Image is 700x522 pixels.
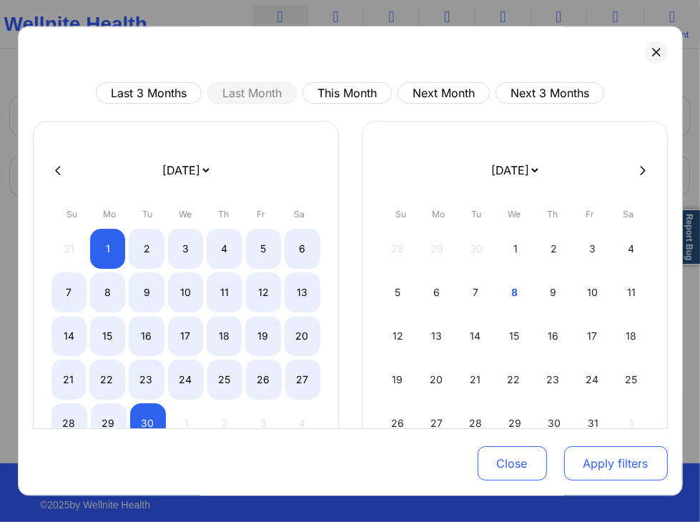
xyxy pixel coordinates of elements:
[167,360,203,400] div: Wed Sep 24 2025
[547,210,558,220] abbr: Thursday
[245,360,281,400] div: Fri Sep 26 2025
[179,210,192,220] abbr: Wednesday
[257,210,265,220] abbr: Friday
[508,210,521,220] abbr: Wednesday
[419,404,454,444] div: Mon Oct 27 2025
[496,83,604,104] button: Next 3 Months
[575,230,610,270] div: Fri Oct 03 2025
[419,317,454,357] div: Mon Oct 13 2025
[613,317,649,357] div: Sat Oct 18 2025
[497,404,533,444] div: Wed Oct 29 2025
[245,317,280,357] div: Fri Sep 19 2025
[536,273,571,313] div: Thu Oct 09 2025
[497,317,532,357] div: Wed Oct 15 2025
[294,210,305,220] abbr: Saturday
[285,230,320,270] div: Sat Sep 06 2025
[398,83,490,104] button: Next Month
[142,210,152,220] abbr: Tuesday
[207,230,242,270] div: Thu Sep 04 2025
[498,230,533,270] div: Wed Oct 01 2025
[218,210,229,220] abbr: Thursday
[90,404,126,444] div: Mon Sep 29 2025
[302,83,392,104] button: This Month
[246,273,281,313] div: Fri Sep 12 2025
[96,83,202,104] button: Last 3 Months
[575,273,610,313] div: Fri Oct 10 2025
[90,273,125,313] div: Mon Sep 08 2025
[128,360,164,400] div: Tue Sep 23 2025
[458,317,493,357] div: Tue Oct 14 2025
[380,317,415,357] div: Sun Oct 12 2025
[613,273,649,313] div: Sat Oct 11 2025
[458,273,493,313] div: Tue Oct 07 2025
[51,404,87,444] div: Sun Sep 28 2025
[285,273,320,313] div: Sat Sep 13 2025
[576,404,611,444] div: Fri Oct 31 2025
[380,404,415,444] div: Sun Oct 26 2025
[575,317,610,357] div: Fri Oct 17 2025
[536,230,571,270] div: Thu Oct 02 2025
[168,273,203,313] div: Wed Sep 10 2025
[380,360,415,400] div: Sun Oct 19 2025
[419,273,454,313] div: Mon Oct 06 2025
[564,447,668,481] button: Apply filters
[129,404,165,444] div: Tue Sep 30 2025
[497,273,532,313] div: Wed Oct 08 2025
[207,360,242,400] div: Thu Sep 25 2025
[129,317,164,357] div: Tue Sep 16 2025
[380,273,415,313] div: Sun Oct 05 2025
[432,210,445,220] abbr: Monday
[458,360,493,400] div: Tue Oct 21 2025
[623,210,634,220] abbr: Saturday
[129,230,164,270] div: Tue Sep 02 2025
[536,404,572,444] div: Thu Oct 30 2025
[90,230,125,270] div: Mon Sep 01 2025
[284,317,320,357] div: Sat Sep 20 2025
[129,273,164,313] div: Tue Sep 09 2025
[395,210,406,220] abbr: Sunday
[90,317,125,357] div: Mon Sep 15 2025
[207,317,242,357] div: Thu Sep 18 2025
[167,317,202,357] div: Wed Sep 17 2025
[103,210,116,220] abbr: Monday
[51,360,85,400] div: Sun Sep 21 2025
[207,273,242,313] div: Thu Sep 11 2025
[614,360,649,400] div: Sat Oct 25 2025
[496,360,532,400] div: Wed Oct 22 2025
[51,273,86,313] div: Sun Sep 07 2025
[613,230,649,270] div: Sat Oct 04 2025
[285,360,320,400] div: Sat Sep 27 2025
[586,210,594,220] abbr: Friday
[536,317,571,357] div: Thu Oct 16 2025
[89,360,124,400] div: Mon Sep 22 2025
[168,230,203,270] div: Wed Sep 03 2025
[66,210,77,220] abbr: Sunday
[471,210,481,220] abbr: Tuesday
[246,230,281,270] div: Fri Sep 05 2025
[51,317,86,357] div: Sun Sep 14 2025
[478,447,547,481] button: Close
[575,360,611,400] div: Fri Oct 24 2025
[458,404,493,444] div: Tue Oct 28 2025
[418,360,454,400] div: Mon Oct 20 2025
[536,360,571,400] div: Thu Oct 23 2025
[207,83,297,104] button: Last Month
